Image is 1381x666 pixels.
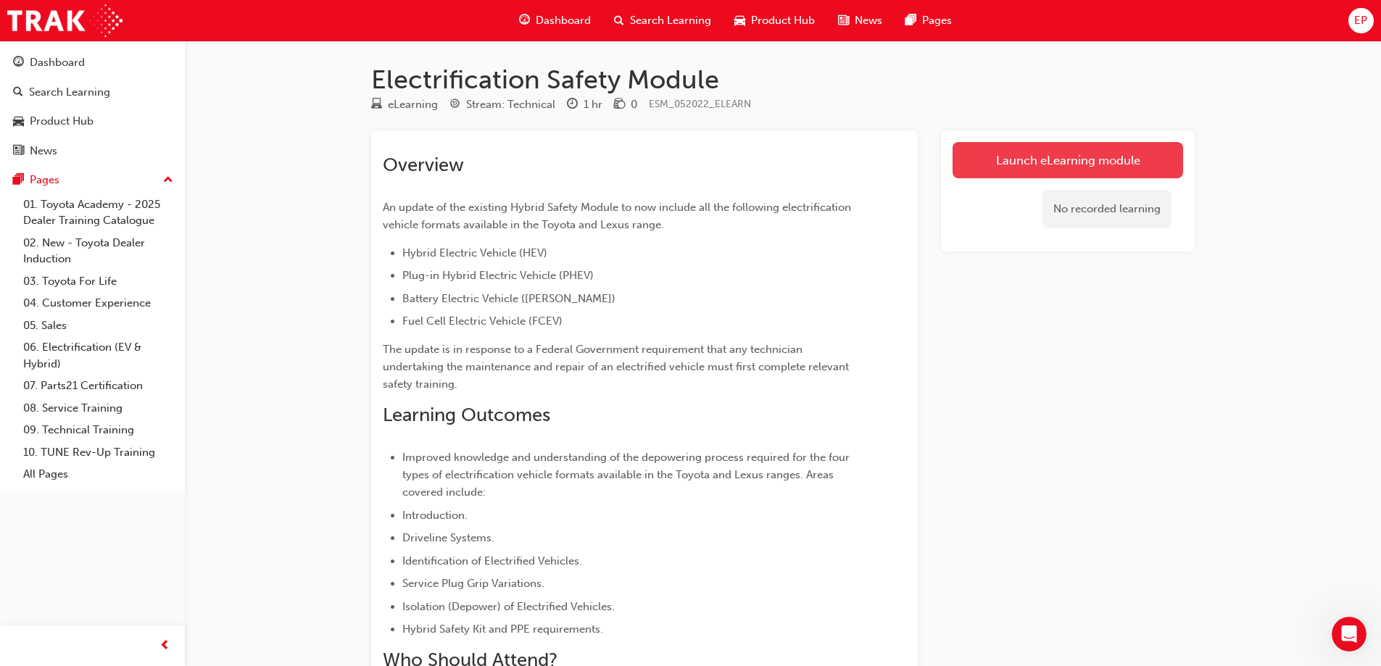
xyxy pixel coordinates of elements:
div: We typically reply in a few hours [30,409,242,424]
a: 06. Electrification (EV & Hybrid) [17,336,179,375]
a: car-iconProduct Hub [723,6,826,36]
div: Profile image for Trak [30,237,59,266]
span: EP [1354,12,1367,29]
p: How can we help? [29,152,261,177]
a: 03. Toyota For Life [17,270,179,293]
span: Service Plug Grip Variations. [402,577,544,590]
span: news-icon [838,12,849,30]
button: EP [1348,8,1374,33]
a: Product Hub [6,108,179,135]
span: Overview [383,154,464,176]
div: Pages [30,172,59,188]
h1: Electrification Safety Module [371,64,1195,96]
a: news-iconNews [826,6,894,36]
a: 05. Sales [17,315,179,337]
div: 0 [631,96,637,113]
div: Send us a message [30,394,242,409]
p: Hi [PERSON_NAME] 👋 [29,103,261,152]
span: News [855,12,882,29]
span: up-icon [163,171,173,190]
div: Recent message [30,207,260,222]
div: Trak [65,259,86,274]
span: guage-icon [13,57,24,70]
a: pages-iconPages [894,6,963,36]
span: Search Learning [630,12,711,29]
span: Introduction. [402,509,468,522]
span: Home [32,488,65,499]
span: We need more information [65,245,200,257]
a: Launch eLearning module [953,142,1183,178]
a: All Pages [17,463,179,486]
span: search-icon [13,86,23,99]
div: 1 hr [584,96,602,113]
span: Messages [120,488,170,499]
div: Reporting issue#5105 • Waiting on you [15,324,275,366]
div: Recent ticket [30,306,260,324]
span: news-icon [13,145,24,158]
span: clock-icon [567,99,578,112]
div: News [30,143,57,159]
span: guage-icon [519,12,530,30]
a: 07. Parts21 Certification [17,375,179,397]
span: Driveline Systems. [402,531,494,544]
span: Pages [922,12,952,29]
span: prev-icon [159,637,170,655]
button: Pages [6,167,179,193]
button: Messages [96,452,193,510]
span: An update of the existing Hybrid Safety Module to now include all the following electrification v... [383,201,854,231]
a: News [6,138,179,165]
span: Product Hub [751,12,815,29]
span: Hybrid Electric Vehicle (HEV) [402,246,547,259]
a: search-iconSearch Learning [602,6,723,36]
a: 01. Toyota Academy - 2025 Dealer Training Catalogue [17,193,179,232]
div: Profile image for Trak [197,23,226,52]
span: money-icon [614,99,625,112]
div: Recent messageProfile image for TrakReporting issueWe need more informationTrak•2h ago [14,195,275,286]
div: Dashboard [30,54,85,71]
div: #5105 • Waiting on you [65,345,243,360]
a: Dashboard [6,49,179,76]
span: Isolation (Depower) of Electrified Vehicles. [402,600,615,613]
span: Learning resource code [649,98,751,110]
span: target-icon [449,99,460,112]
span: Dashboard [536,12,591,29]
span: car-icon [13,115,24,128]
div: Profile image for TrakReporting issueWe need more informationTrak•2h ago [15,217,275,286]
span: pages-icon [13,174,24,187]
span: Plug-in Hybrid Electric Vehicle (PHEV) [402,269,594,282]
a: 10. TUNE Rev-Up Training [17,441,179,464]
a: Search Learning [6,79,179,106]
div: Product Hub [30,113,94,130]
a: 08. Service Training [17,397,179,420]
span: car-icon [734,12,745,30]
div: Search Learning [29,84,110,101]
div: Reporting issue [65,330,243,345]
button: Tickets [194,452,290,510]
span: learningResourceType_ELEARNING-icon [371,99,382,112]
span: Hybrid Safety Kit and PPE requirements. [402,623,603,636]
div: Duration [567,96,602,114]
img: Trak [7,4,123,37]
div: Send us a messageWe typically reply in a few hours [14,381,275,436]
span: Fuel Cell Electric Vehicle (FCEV) [402,315,563,328]
span: Tickets [224,488,260,499]
a: 02. New - Toyota Dealer Induction [17,232,179,270]
span: Battery Electric Vehicle ([PERSON_NAME]) [402,292,615,305]
a: guage-iconDashboard [507,6,602,36]
img: logo [29,28,101,51]
iframe: Intercom live chat [1332,617,1367,652]
div: • 2h ago [88,259,130,274]
span: pages-icon [905,12,916,30]
span: search-icon [614,12,624,30]
span: Identification of Electrified Vehicles. [402,554,582,567]
span: Learning Outcomes [383,404,550,426]
a: 09. Technical Training [17,419,179,441]
button: DashboardSearch LearningProduct HubNews [6,46,179,167]
div: No recorded learning [1042,190,1171,228]
a: 04. Customer Experience [17,292,179,315]
div: Price [614,96,637,114]
div: Close [249,23,275,49]
div: Stream: Technical [466,96,555,113]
